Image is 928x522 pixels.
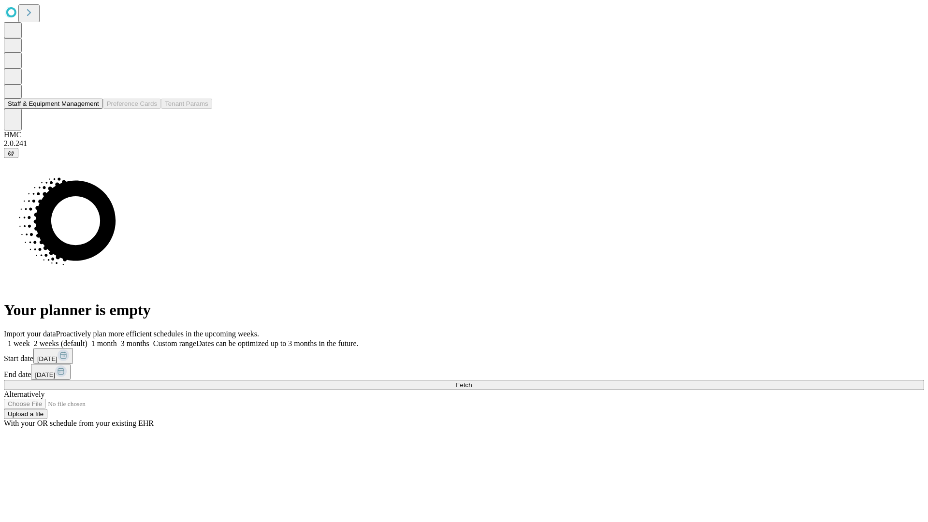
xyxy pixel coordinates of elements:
button: Upload a file [4,409,47,419]
span: [DATE] [35,371,55,378]
div: Start date [4,348,924,364]
span: Dates can be optimized up to 3 months in the future. [196,339,358,348]
button: [DATE] [31,364,71,380]
button: Preference Cards [103,99,161,109]
span: Fetch [456,381,472,389]
button: Fetch [4,380,924,390]
span: 1 week [8,339,30,348]
span: [DATE] [37,355,58,362]
button: @ [4,148,18,158]
button: Staff & Equipment Management [4,99,103,109]
span: With your OR schedule from your existing EHR [4,419,154,427]
span: 3 months [121,339,149,348]
button: [DATE] [33,348,73,364]
span: 1 month [91,339,117,348]
button: Tenant Params [161,99,212,109]
span: Proactively plan more efficient schedules in the upcoming weeks. [56,330,259,338]
div: HMC [4,130,924,139]
span: @ [8,149,14,157]
span: Custom range [153,339,196,348]
span: Import your data [4,330,56,338]
div: 2.0.241 [4,139,924,148]
span: 2 weeks (default) [34,339,87,348]
h1: Your planner is empty [4,301,924,319]
div: End date [4,364,924,380]
span: Alternatively [4,390,44,398]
